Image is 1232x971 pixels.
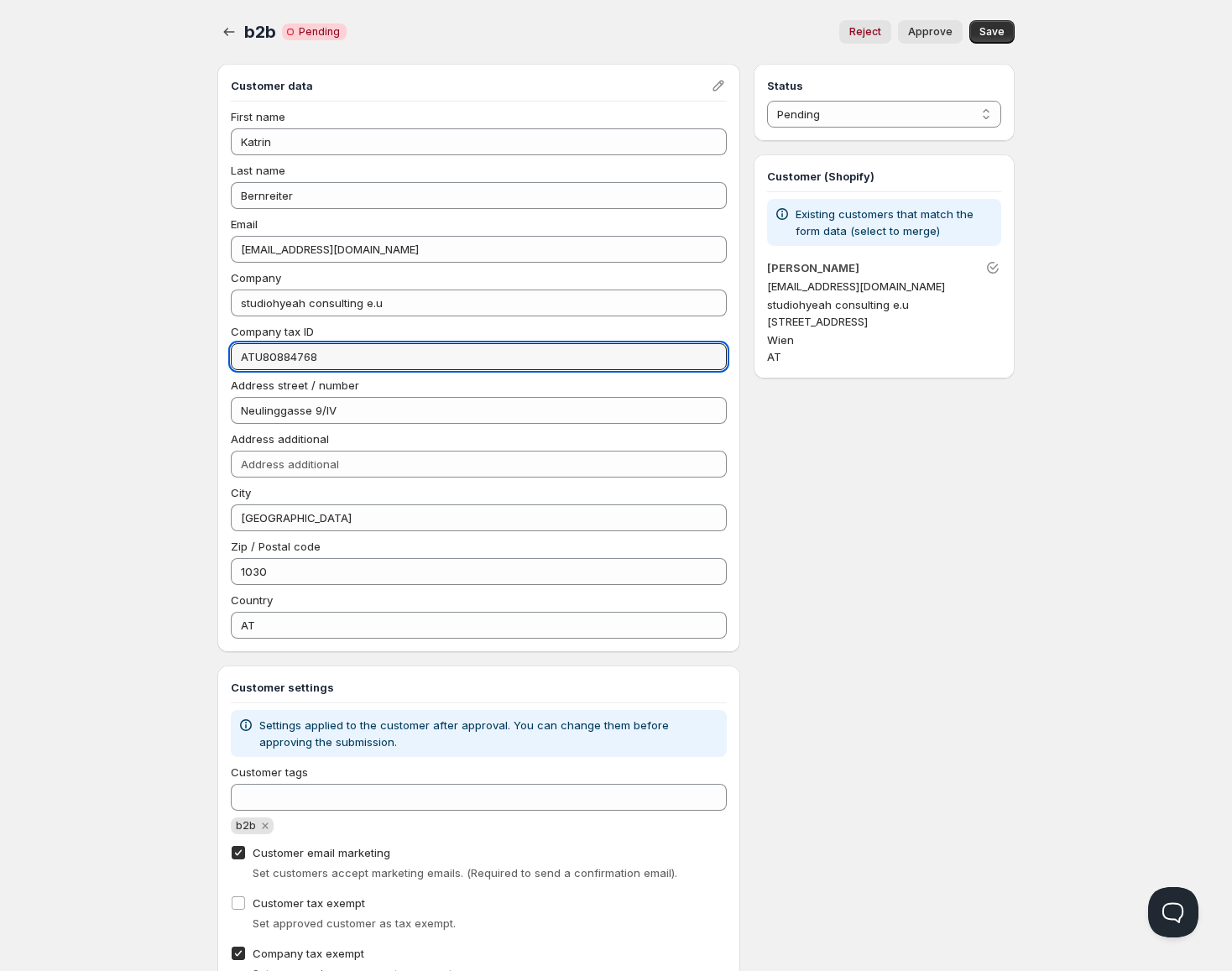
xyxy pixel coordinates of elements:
[253,896,365,910] span: Customer tax exempt
[231,765,308,779] span: Customer tags
[231,451,727,478] input: Address additional
[231,504,727,531] input: City
[231,217,258,231] span: Email
[767,298,909,328] span: studiohyeah consulting e.u [STREET_ADDRESS]
[231,290,727,316] input: Company
[231,164,285,177] span: Last name
[258,818,273,833] button: Remove b2b
[253,866,677,880] span: Set customers accept marketing emails. (Required to send a confirmation email).
[253,916,456,930] span: Set approved customer as tax exempt.
[231,110,285,123] span: First name
[767,261,859,274] a: [PERSON_NAME]
[839,20,891,44] button: Reject
[231,271,281,285] span: Company
[231,679,727,696] h3: Customer settings
[231,486,251,499] span: City
[299,25,340,39] span: Pending
[231,77,710,94] h3: Customer data
[231,343,727,370] input: Company tax ID
[849,25,881,39] span: Reject
[236,819,256,832] span: b2b
[231,325,314,338] span: Company tax ID
[767,168,1001,185] h3: Customer (Shopify)
[231,558,727,585] input: Zip / Postal code
[767,333,794,363] span: Wien AT
[244,22,275,42] span: b2b
[231,540,321,553] span: Zip / Postal code
[1148,887,1198,937] iframe: Help Scout Beacon - Open
[231,432,329,446] span: Address additional
[767,77,1001,94] h3: Status
[231,397,727,424] input: Address street / number
[898,20,963,44] button: Approve
[231,593,273,607] span: Country
[253,846,390,859] span: Customer email marketing
[767,278,1001,295] p: [EMAIL_ADDRESS][DOMAIN_NAME]
[979,25,1005,39] span: Save
[231,182,727,209] input: Last name
[796,206,994,239] p: Existing customers that match the form data (select to merge)
[231,612,727,639] input: Country
[969,20,1015,44] button: Save
[253,947,364,960] span: Company tax exempt
[231,128,727,155] input: First name
[231,378,359,392] span: Address street / number
[981,256,1005,279] button: Unlink
[259,717,720,750] p: Settings applied to the customer after approval. You can change them before approving the submiss...
[707,74,730,97] button: Edit
[908,25,953,39] span: Approve
[231,236,727,263] input: Email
